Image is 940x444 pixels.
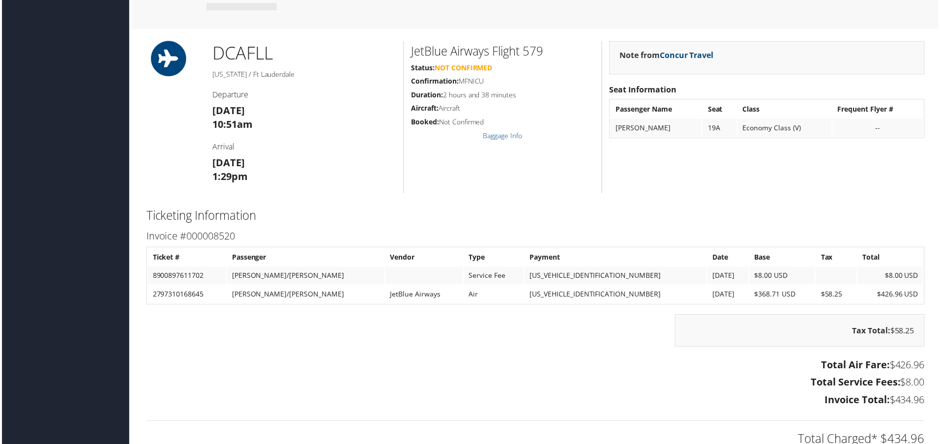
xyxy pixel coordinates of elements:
h3: $426.96 [145,359,927,373]
h5: MFNICU [411,77,595,87]
h5: Aircraft [411,104,595,114]
h3: Invoice #000008520 [145,230,927,244]
th: Type [464,249,525,267]
h3: $434.96 [145,395,927,409]
h5: Not Confirmed [411,118,595,127]
td: [PERSON_NAME]/[PERSON_NAME] [226,268,384,286]
th: Ticket # [147,249,225,267]
td: Economy Class (V) [739,119,833,137]
th: Class [739,101,833,118]
td: 2797310168645 [147,287,225,304]
strong: Note from [620,50,715,61]
td: Air [464,287,525,304]
td: Service Fee [464,268,525,286]
th: Passenger [226,249,384,267]
td: 8900897611702 [147,268,225,286]
strong: Total Service Fees: [813,377,903,390]
h2: Ticketing Information [145,208,927,225]
th: Total [859,249,925,267]
a: Baggage Info [483,131,523,141]
th: Frequent Flyer # [834,101,925,118]
th: Passenger Name [612,101,703,118]
th: Date [708,249,750,267]
td: [US_VEHICLE_IDENTIFICATION_NUMBER] [525,287,707,304]
strong: Invoice Total: [826,395,892,408]
h5: [US_STATE] / Ft Lauderdale [211,70,396,80]
td: [US_VEHICLE_IDENTIFICATION_NUMBER] [525,268,707,286]
td: 19A [704,119,738,137]
td: [PERSON_NAME] [612,119,703,137]
strong: [DATE] [211,157,244,170]
h4: Arrival [211,142,396,152]
td: $368.71 USD [751,287,817,304]
th: Tax [818,249,858,267]
strong: Aircraft: [411,104,439,113]
td: $8.00 USD [859,268,925,286]
h1: DCA FLL [211,41,396,66]
span: Not Confirmed [435,63,493,73]
h3: $8.00 [145,377,927,391]
td: [DATE] [708,268,750,286]
th: Payment [525,249,707,267]
th: Vendor [385,249,463,267]
div: -- [839,124,920,133]
strong: Total Air Fare: [823,359,892,373]
strong: 10:51am [211,118,252,131]
strong: Tax Total: [854,326,892,337]
h4: Departure [211,89,396,100]
strong: Status: [411,63,435,73]
strong: Booked: [411,118,439,127]
strong: [DATE] [211,104,244,118]
td: [PERSON_NAME]/[PERSON_NAME] [226,287,384,304]
strong: Duration: [411,90,443,100]
td: [DATE] [708,287,750,304]
td: JetBlue Airways [385,287,463,304]
strong: Confirmation: [411,77,459,86]
strong: 1:29pm [211,171,247,184]
td: $426.96 USD [859,287,925,304]
td: $58.25 [818,287,858,304]
a: Concur Travel [661,50,715,61]
h5: 2 hours and 38 minutes [411,90,595,100]
h2: JetBlue Airways Flight 579 [411,43,595,59]
th: Base [751,249,817,267]
strong: Seat Information [610,85,677,95]
div: $58.25 [676,316,927,348]
td: $8.00 USD [751,268,817,286]
th: Seat [704,101,738,118]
